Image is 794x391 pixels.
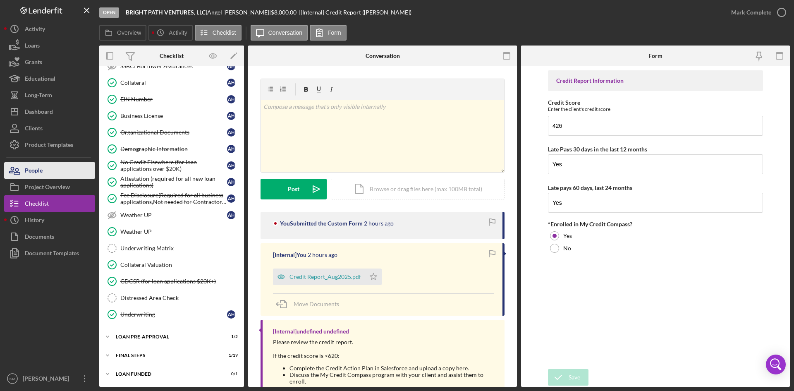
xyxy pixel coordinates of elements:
[227,178,235,186] div: A H
[299,9,411,16] div: | [Internal] Credit Report ([PERSON_NAME])
[4,54,95,70] button: Grants
[273,294,347,314] button: Move Documents
[25,179,70,197] div: Project Overview
[120,212,227,218] div: Weather UP
[25,137,73,155] div: Product Templates
[25,70,55,89] div: Educational
[117,29,141,36] label: Overview
[308,252,337,258] time: 2025-08-15 20:09
[4,103,95,120] button: Dashboard
[294,300,339,307] span: Move Documents
[766,355,786,374] div: Open Intercom Messenger
[126,9,207,16] div: |
[366,53,400,59] div: Conversation
[273,252,306,258] div: [Internal] You
[548,369,588,386] button: Save
[273,353,496,359] div: If the credit score is <620:
[103,141,240,157] a: Demographic InformationAH
[160,53,184,59] div: Checklist
[120,159,227,172] div: No Credit Elsewhere (for loan applications over $20K)
[548,106,763,112] div: Enter the client's credit score
[10,377,15,381] text: KM
[103,273,240,290] a: GDCSR (for loan applications $20K+)
[207,9,271,16] div: Angel [PERSON_NAME] |
[116,334,217,339] div: LOAN PRE-APPROVAL
[563,245,571,252] label: No
[223,334,238,339] div: 1 / 2
[273,339,496,345] div: Please review the credit report.
[103,174,240,190] a: Attestation (required for all new loan applications)AH
[223,372,238,377] div: 0 / 1
[271,9,299,16] div: $8,000.00
[25,54,42,72] div: Grants
[648,53,662,59] div: Form
[148,25,192,41] button: Activity
[25,195,49,214] div: Checklist
[103,223,240,240] a: Weather UP
[25,120,43,139] div: Clients
[548,99,580,106] label: Credit Score
[116,353,217,358] div: FINAL STEPS
[548,184,632,191] label: Late pays 60 days, last 24 months
[25,245,79,264] div: Document Templates
[120,146,227,152] div: Demographic Information
[103,91,240,108] a: EIN NumberAH
[268,29,303,36] label: Conversation
[213,29,236,36] label: Checklist
[4,120,95,137] button: Clients
[120,96,227,103] div: EIN Number
[120,278,239,285] div: GDCSR (for loan applications $20K+)
[227,112,235,120] div: A H
[569,369,580,386] div: Save
[328,29,341,36] label: Form
[103,74,240,91] a: CollateralAH
[103,257,240,273] a: Collateral Valuation
[103,207,240,223] a: Weather UPAH
[227,62,235,70] div: A H
[563,233,572,239] label: Yes
[4,162,95,179] button: People
[289,365,496,372] li: Complete the Credit Action Plan in Salesforce and upload a copy here.
[289,273,361,280] div: Credit Report_Aug2025.pdf
[273,269,382,285] button: Credit Report_Aug2025.pdf
[251,25,308,41] button: Conversation
[99,7,119,18] div: Open
[4,195,95,212] a: Checklist
[280,220,363,227] div: You Submitted the Custom Form
[25,103,53,122] div: Dashboard
[103,124,240,141] a: Organizational DocumentsAH
[4,87,95,103] button: Long-Term
[4,21,95,37] button: Activity
[4,228,95,245] button: Documents
[227,310,235,319] div: A H
[103,157,240,174] a: No Credit Elsewhere (for loan applications over $20K)AH
[4,245,95,261] a: Document Templates
[195,25,242,41] button: Checklist
[4,179,95,195] a: Project Overview
[227,79,235,87] div: A H
[120,192,227,205] div: Fee Disclosure(Required for all business applications,Not needed for Contractor loans)
[548,146,647,153] label: Late Pays 30 days in the last 12 months
[120,79,227,86] div: Collateral
[25,21,45,39] div: Activity
[120,311,227,318] div: Underwriting
[120,245,239,252] div: Underwriting Matrix
[120,261,239,268] div: Collateral Valuation
[116,372,217,377] div: LOAN FUNDED
[227,145,235,153] div: A H
[103,240,240,257] a: Underwriting Matrix
[120,228,239,235] div: Weather UP
[227,95,235,103] div: A H
[103,108,240,124] a: Business LicenseAH
[169,29,187,36] label: Activity
[103,58,240,74] a: SSBCI Borrower AssurancesAH
[4,370,95,387] button: KM[PERSON_NAME]
[556,77,755,84] div: Credit Report Information
[4,70,95,87] a: Educational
